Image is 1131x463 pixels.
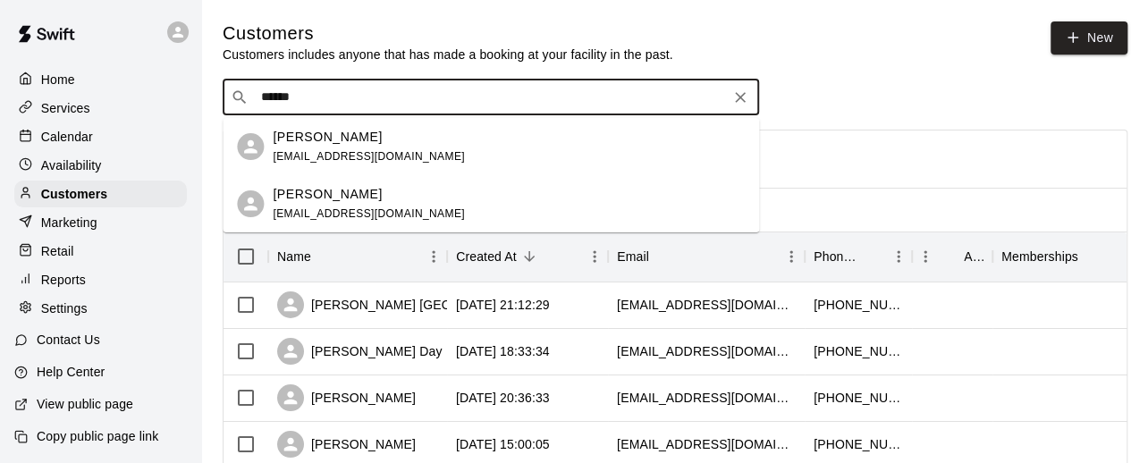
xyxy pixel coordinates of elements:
[420,243,447,270] button: Menu
[1051,21,1127,55] a: New
[41,185,107,203] p: Customers
[814,231,860,282] div: Phone Number
[14,295,187,322] a: Settings
[237,190,264,217] div: Brayden Lemons
[912,231,992,282] div: Age
[14,209,187,236] a: Marketing
[456,435,550,453] div: 2025-10-10 15:00:05
[885,243,912,270] button: Menu
[617,231,649,282] div: Email
[273,185,382,204] p: [PERSON_NAME]
[805,231,912,282] div: Phone Number
[860,244,885,269] button: Sort
[277,291,552,318] div: [PERSON_NAME] [GEOGRAPHIC_DATA]
[273,150,465,163] span: [EMAIL_ADDRESS][DOMAIN_NAME]
[268,231,447,282] div: Name
[814,342,903,360] div: +14698813244
[608,231,805,282] div: Email
[41,299,88,317] p: Settings
[37,395,133,413] p: View public page
[14,238,187,265] a: Retail
[37,331,100,349] p: Contact Us
[223,80,759,115] div: Search customers by name or email
[237,133,264,160] div: Shasta Lemons
[939,244,964,269] button: Sort
[728,85,753,110] button: Clear
[1078,244,1103,269] button: Sort
[41,271,86,289] p: Reports
[273,207,465,220] span: [EMAIL_ADDRESS][DOMAIN_NAME]
[814,389,903,407] div: +19037442341
[617,342,796,360] div: daycynda@gmail.com
[41,214,97,231] p: Marketing
[1001,231,1078,282] div: Memberships
[41,71,75,88] p: Home
[814,435,903,453] div: +19038708954
[14,95,187,122] a: Services
[273,128,382,147] p: [PERSON_NAME]
[456,296,550,314] div: 2025-10-14 21:12:29
[912,243,939,270] button: Menu
[14,152,187,179] a: Availability
[14,66,187,93] a: Home
[617,435,796,453] div: arrigonisj10@gmail.com
[277,431,416,458] div: [PERSON_NAME]
[617,296,796,314] div: shelbiegermany94@yahoo.com
[447,231,608,282] div: Created At
[456,231,517,282] div: Created At
[14,181,187,207] a: Customers
[41,128,93,146] p: Calendar
[277,338,442,365] div: [PERSON_NAME] Day
[456,389,550,407] div: 2025-10-11 20:36:33
[581,243,608,270] button: Menu
[277,384,416,411] div: [PERSON_NAME]
[223,46,673,63] p: Customers includes anyone that has made a booking at your facility in the past.
[41,242,74,260] p: Retail
[41,99,90,117] p: Services
[37,363,105,381] p: Help Center
[37,427,158,445] p: Copy public page link
[649,244,674,269] button: Sort
[964,231,983,282] div: Age
[617,389,796,407] div: aubrydebord@gmail.com
[778,243,805,270] button: Menu
[517,244,542,269] button: Sort
[456,342,550,360] div: 2025-10-14 18:33:34
[223,21,673,46] h5: Customers
[814,296,903,314] div: +19407278731
[14,266,187,293] a: Reports
[14,123,187,150] a: Calendar
[311,244,336,269] button: Sort
[277,231,311,282] div: Name
[41,156,102,174] p: Availability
